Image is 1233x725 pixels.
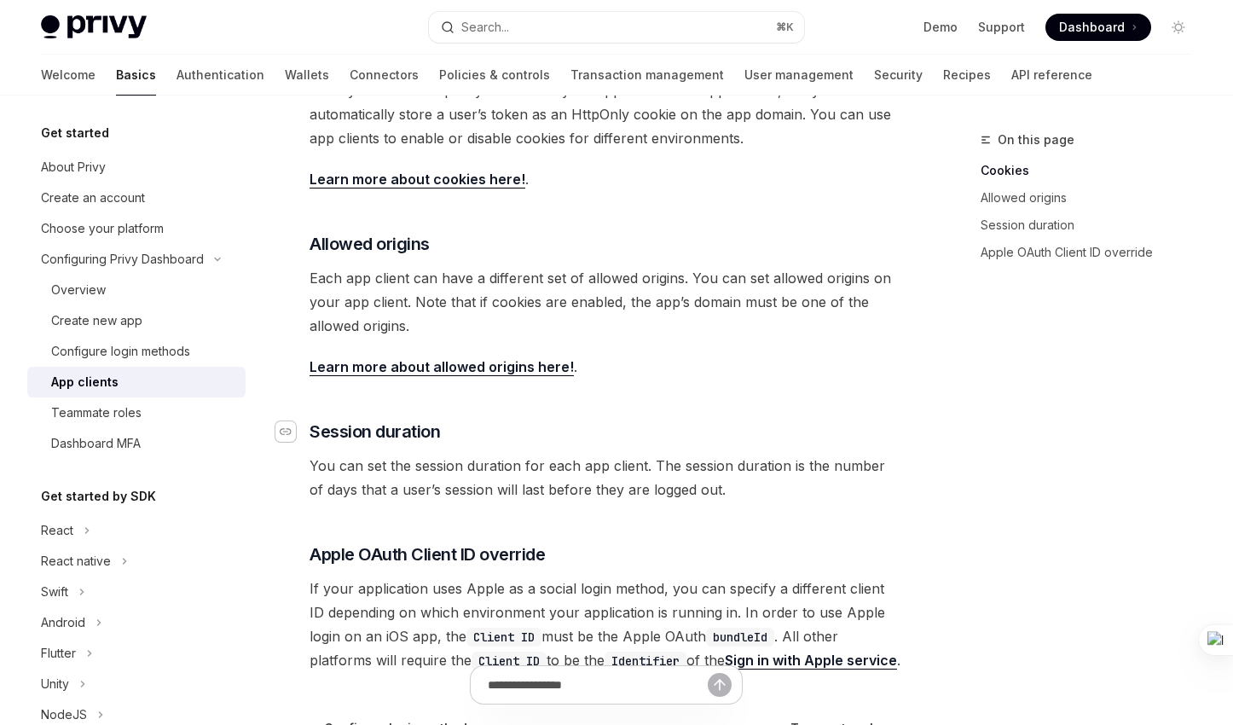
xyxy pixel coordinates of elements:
div: Android [41,612,85,633]
a: Create an account [27,183,246,213]
a: Wallets [285,55,329,96]
code: Client ID [472,652,547,670]
a: Session duration [981,212,1206,239]
a: Teammate roles [27,397,246,428]
a: Demo [923,19,958,36]
a: Dashboard MFA [27,428,246,459]
div: NodeJS [41,705,87,725]
code: bundleId [706,628,774,647]
a: Choose your platform [27,213,246,244]
button: Toggle dark mode [1165,14,1192,41]
button: Unity [27,669,95,699]
span: Session duration [310,420,440,444]
a: Transaction management [570,55,724,96]
span: If your application uses Apple as a social login method, you can specify a different client ID de... [310,577,902,672]
div: Dashboard MFA [51,433,141,454]
a: Authentication [177,55,264,96]
a: App clients [27,367,246,397]
h5: Get started by SDK [41,486,156,507]
div: React [41,520,73,541]
div: React native [41,551,111,571]
div: Flutter [41,643,76,664]
a: Welcome [41,55,96,96]
button: Search...⌘K [429,12,803,43]
span: . [310,167,902,191]
a: Apple OAuth Client ID override [981,239,1206,266]
a: Create new app [27,305,246,336]
button: Flutter [27,638,101,669]
h5: Get started [41,123,109,143]
button: Swift [27,577,94,607]
button: Send message [708,673,732,697]
a: Connectors [350,55,419,96]
a: API reference [1011,55,1092,96]
button: Configuring Privy Dashboard [27,244,229,275]
a: Navigate to header [275,420,310,444]
span: . [310,355,902,379]
div: Unity [41,674,69,694]
code: Identifier [605,652,686,670]
span: You can set the session duration for each app client. The session duration is the number of days ... [310,454,902,502]
span: Dashboard [1059,19,1125,36]
span: On this page [998,130,1074,150]
img: light logo [41,15,147,39]
div: Swift [41,582,68,602]
span: Once you enable HttpOnly cookies on your app and add an app domain, Privy will automatically stor... [310,78,902,150]
a: User management [744,55,854,96]
a: Allowed origins [981,184,1206,212]
div: Search... [461,17,509,38]
a: Basics [116,55,156,96]
div: Create an account [41,188,145,208]
a: Recipes [943,55,991,96]
div: Overview [51,280,106,300]
a: About Privy [27,152,246,183]
a: Learn more about allowed origins here! [310,358,574,376]
div: Teammate roles [51,403,142,423]
a: Overview [27,275,246,305]
span: Allowed origins [310,232,430,256]
input: Ask a question... [488,666,708,704]
a: Dashboard [1045,14,1151,41]
button: React native [27,546,136,577]
a: Learn more about cookies here! [310,171,525,188]
a: Policies & controls [439,55,550,96]
a: Sign in with Apple service [725,652,897,670]
button: Android [27,607,111,638]
code: Client ID [466,628,541,647]
div: Configuring Privy Dashboard [41,249,204,270]
a: Support [978,19,1025,36]
span: ⌘ K [776,20,794,34]
div: App clients [51,372,119,392]
div: Configure login methods [51,341,190,362]
a: Configure login methods [27,336,246,367]
button: React [27,515,99,546]
div: Choose your platform [41,218,164,239]
a: Security [874,55,923,96]
div: About Privy [41,157,106,177]
span: Apple OAuth Client ID override [310,542,545,566]
a: Cookies [981,157,1206,184]
div: Create new app [51,310,142,331]
span: Each app client can have a different set of allowed origins. You can set allowed origins on your ... [310,266,902,338]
